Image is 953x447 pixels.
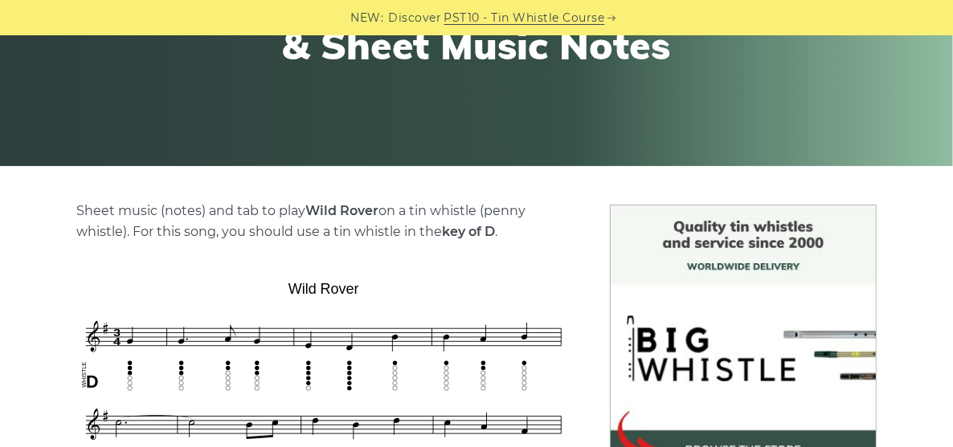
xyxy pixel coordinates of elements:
[76,201,571,242] p: Sheet music (notes) and tab to play on a tin whistle (penny whistle). For this song, you should u...
[442,224,495,239] strong: key of D
[389,9,442,27] span: Discover
[305,203,378,218] strong: Wild Rover
[444,9,605,27] a: PST10 - Tin Whistle Course
[351,9,384,27] span: NEW:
